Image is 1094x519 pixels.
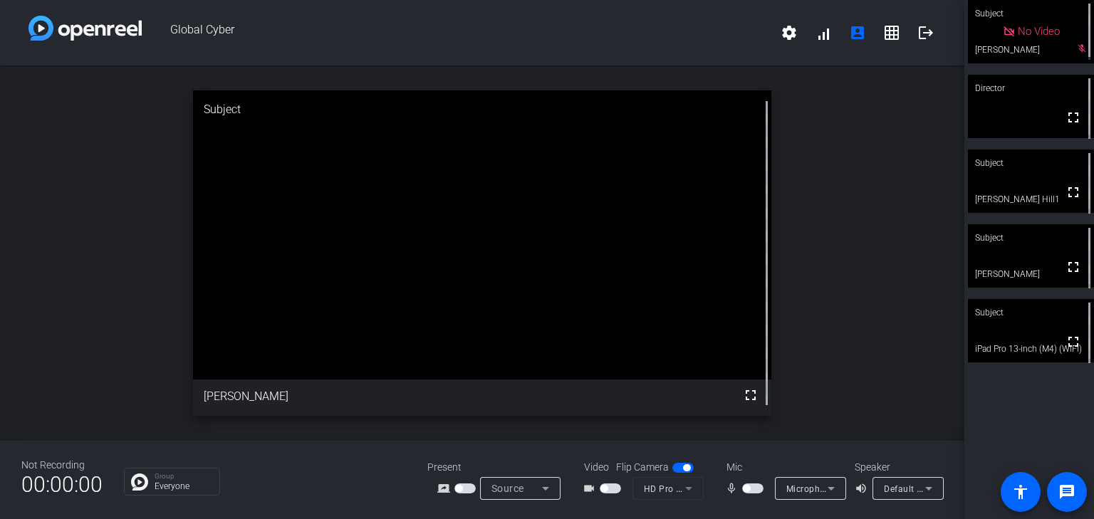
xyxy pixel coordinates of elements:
[131,473,148,491] img: Chat Icon
[806,16,840,50] button: signal_cellular_alt
[1012,483,1029,500] mat-icon: accessibility
[583,480,600,497] mat-icon: videocam_outline
[142,16,772,50] span: Global Cyber
[427,460,570,475] div: Present
[742,387,759,404] mat-icon: fullscreen
[1065,109,1082,126] mat-icon: fullscreen
[28,16,142,41] img: white-gradient.svg
[491,483,524,494] span: Source
[155,473,212,480] p: Group
[584,460,609,475] span: Video
[437,480,454,497] mat-icon: screen_share_outline
[1058,483,1075,500] mat-icon: message
[786,483,938,494] span: Microphone (HD Pro Webcam C920)
[968,75,1094,102] div: Director
[21,467,103,502] span: 00:00:00
[968,299,1094,326] div: Subject
[616,460,669,475] span: Flip Camera
[21,458,103,473] div: Not Recording
[193,90,771,129] div: Subject
[855,460,940,475] div: Speaker
[725,480,742,497] mat-icon: mic_none
[849,24,866,41] mat-icon: account_box
[1065,258,1082,276] mat-icon: fullscreen
[1018,25,1060,38] span: No Video
[855,480,872,497] mat-icon: volume_up
[968,150,1094,177] div: Subject
[883,24,900,41] mat-icon: grid_on
[968,224,1094,251] div: Subject
[781,24,798,41] mat-icon: settings
[712,460,855,475] div: Mic
[1065,333,1082,350] mat-icon: fullscreen
[917,24,934,41] mat-icon: logout
[155,482,212,491] p: Everyone
[1065,184,1082,201] mat-icon: fullscreen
